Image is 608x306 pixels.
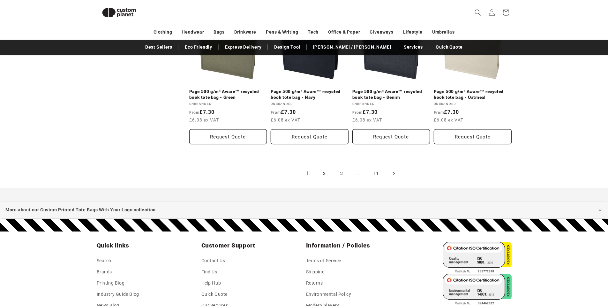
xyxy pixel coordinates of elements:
a: Find Us [201,266,217,278]
a: Returns [306,278,323,289]
a: Eco Friendly [182,42,215,53]
h2: Information / Policies [306,242,407,249]
a: Terms of Service [306,257,342,266]
span: More about our Custom Printed Tote Bags With Your Logo collection [5,206,156,214]
a: Page 3 [335,167,349,181]
a: Bags [214,27,224,38]
a: Office & Paper [328,27,360,38]
a: Help Hub [201,278,221,289]
button: Request Quote [434,129,512,144]
a: Contact Us [201,257,225,266]
a: Pens & Writing [266,27,298,38]
a: Shipping [306,266,325,278]
a: Next page [387,167,401,181]
img: Custom Planet [97,3,141,23]
img: ISO 14001 Certified [443,274,512,306]
a: Design Tool [271,42,304,53]
a: Umbrellas [432,27,454,38]
a: Tech [308,27,318,38]
h2: Customer Support [201,242,302,249]
a: Clothing [154,27,172,38]
a: Page 500 g/m² Aware™ recycled book tote bag - Navy [271,89,349,100]
a: Page 11 [369,167,383,181]
a: Express Delivery [222,42,265,53]
a: Printing Blog [97,278,125,289]
a: Brands [97,266,112,278]
a: Quick Quote [432,42,466,53]
a: Page 2 [318,167,332,181]
button: Request Quote [352,129,430,144]
a: Page 500 g/m² Aware™ recycled book tote bag - Denim [352,89,430,100]
button: Request Quote [271,129,349,144]
nav: Pagination [189,167,512,181]
a: [PERSON_NAME] / [PERSON_NAME] [310,42,394,53]
a: Search [97,257,112,266]
a: Giveaways [370,27,393,38]
a: Environmental Policy [306,289,351,300]
a: Page 500 g/m² Aware™ recycled book tote bag - Oatmeal [434,89,512,100]
a: Quick Quote [201,289,228,300]
a: Page 500 g/m² Aware™ recycled book tote bag - Green [189,89,267,100]
img: ISO 9001 Certified [443,242,512,274]
a: Drinkware [234,27,256,38]
a: Headwear [182,27,204,38]
a: Best Sellers [142,42,175,53]
summary: Search [471,5,485,20]
a: Services [401,42,426,53]
span: … [352,167,366,181]
a: Lifestyle [403,27,423,38]
iframe: Chat Widget [501,237,608,306]
a: Page 1 [300,167,314,181]
button: Request Quote [189,129,267,144]
a: Industry Guide Blog [97,289,139,300]
h2: Quick links [97,242,198,249]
